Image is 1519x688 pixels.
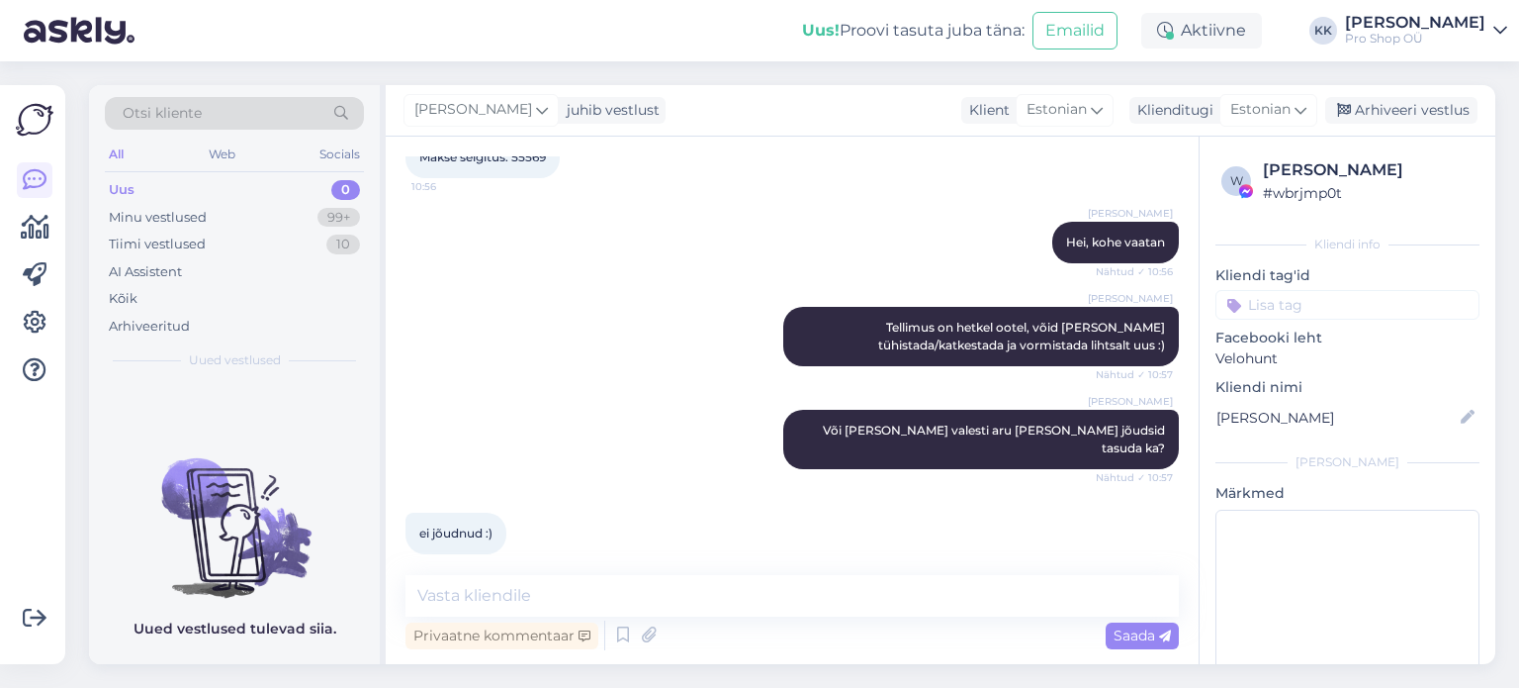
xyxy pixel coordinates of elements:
[961,100,1010,121] div: Klient
[1263,158,1474,182] div: [PERSON_NAME]
[16,101,53,139] img: Askly Logo
[1309,17,1337,45] div: KK
[419,526,492,541] span: ei jõudnud :)
[1088,206,1173,221] span: [PERSON_NAME]
[1215,290,1479,320] input: Lisa tag
[331,180,360,200] div: 0
[1345,31,1485,47] div: Pro Shop OÜ
[123,103,202,124] span: Otsi kliente
[1096,470,1173,485] span: Nähtud ✓ 10:57
[1216,407,1457,429] input: Lisa nimi
[1215,453,1479,471] div: [PERSON_NAME]
[1215,348,1479,369] p: Velohunt
[189,351,281,369] span: Uued vestlused
[1096,367,1173,382] span: Nähtud ✓ 10:57
[109,289,137,309] div: Kõik
[1215,328,1479,348] p: Facebooki leht
[1230,99,1291,121] span: Estonian
[1230,173,1243,188] span: w
[105,142,128,167] div: All
[802,19,1025,43] div: Proovi tasuta juba täna:
[109,180,134,200] div: Uus
[1129,100,1213,121] div: Klienditugi
[1215,265,1479,286] p: Kliendi tag'id
[802,21,840,40] b: Uus!
[317,208,360,228] div: 99+
[89,423,380,601] img: No chats
[411,179,486,194] span: 10:56
[1345,15,1507,47] a: [PERSON_NAME]Pro Shop OÜ
[315,142,364,167] div: Socials
[878,320,1168,352] span: Tellimus on hetkel ootel, võid [PERSON_NAME] tühistada/katkestada ja vormistada lihtsalt uus :)
[326,235,360,254] div: 10
[1088,291,1173,306] span: [PERSON_NAME]
[109,235,206,254] div: Tiimi vestlused
[109,262,182,282] div: AI Assistent
[1114,627,1171,644] span: Saada
[1215,483,1479,504] p: Märkmed
[1066,235,1165,249] span: Hei, kohe vaatan
[405,623,598,649] div: Privaatne kommentaar
[419,149,546,164] span: Makse selgitus: 55569
[109,208,207,228] div: Minu vestlused
[1096,264,1173,279] span: Nähtud ✓ 10:56
[411,555,486,570] span: 10:58
[1088,394,1173,409] span: [PERSON_NAME]
[134,619,336,639] p: Uued vestlused tulevad siia.
[1345,15,1485,31] div: [PERSON_NAME]
[1141,13,1262,49] div: Aktiivne
[414,99,532,121] span: [PERSON_NAME]
[1215,236,1479,253] div: Kliendi info
[109,317,190,337] div: Arhiveeritud
[1027,99,1087,121] span: Estonian
[823,423,1168,455] span: Või [PERSON_NAME] valesti aru [PERSON_NAME] jõudsid tasuda ka?
[1032,12,1117,49] button: Emailid
[559,100,660,121] div: juhib vestlust
[205,142,239,167] div: Web
[1263,182,1474,204] div: # wbrjmp0t
[1215,377,1479,398] p: Kliendi nimi
[1325,97,1477,124] div: Arhiveeri vestlus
